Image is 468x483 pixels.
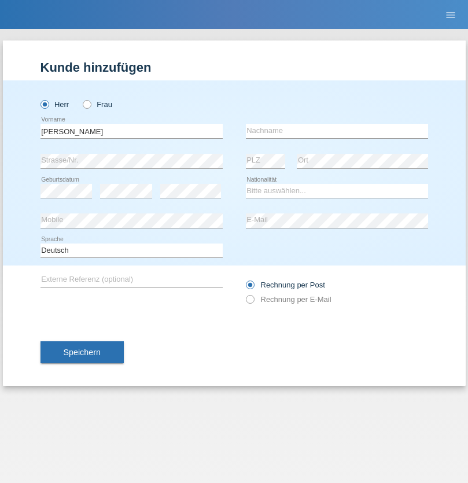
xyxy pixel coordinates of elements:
[246,281,325,289] label: Rechnung per Post
[439,11,462,18] a: menu
[246,281,253,295] input: Rechnung per Post
[40,100,69,109] label: Herr
[40,341,124,363] button: Speichern
[83,100,112,109] label: Frau
[40,60,428,75] h1: Kunde hinzufügen
[83,100,90,108] input: Frau
[246,295,253,309] input: Rechnung per E-Mail
[40,100,48,108] input: Herr
[445,9,456,21] i: menu
[246,295,331,304] label: Rechnung per E-Mail
[64,348,101,357] span: Speichern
